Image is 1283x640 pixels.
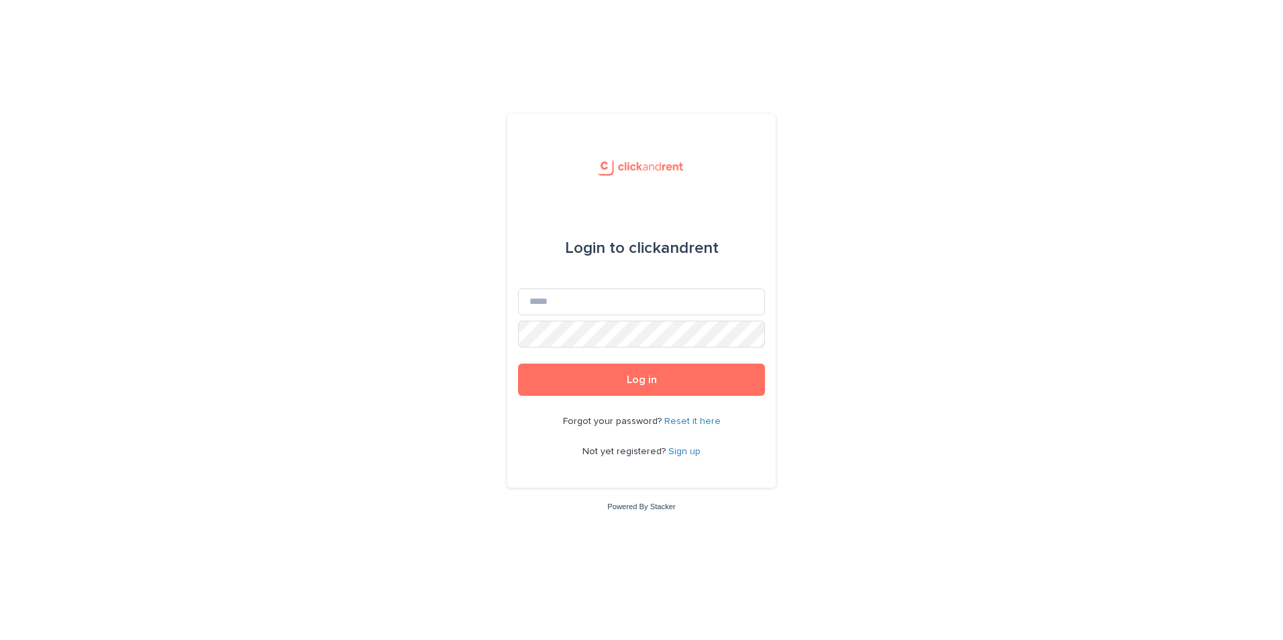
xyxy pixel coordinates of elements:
button: Log in [518,364,765,396]
span: Log in [627,374,657,385]
a: Reset it here [664,417,721,426]
a: Sign up [668,447,701,456]
span: Forgot your password? [563,417,664,426]
span: Login to [565,240,625,256]
div: clickandrent [565,229,719,267]
span: Not yet registered? [582,447,668,456]
a: Powered By Stacker [607,502,675,511]
img: UCB0brd3T0yccxBKYDjQ [593,146,690,186]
